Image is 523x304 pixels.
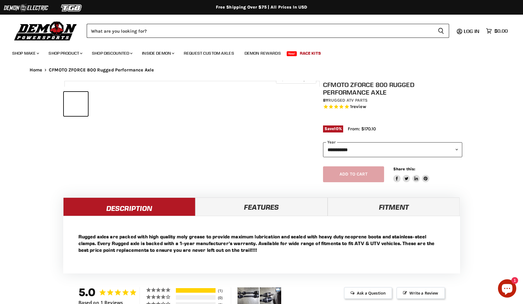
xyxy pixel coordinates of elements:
[87,24,449,38] form: Product
[64,92,88,116] button: CFMOTO ZFORCE 800 Rugged Performance Axle thumbnail
[116,92,140,116] button: CFMOTO ZFORCE 800 Rugged Performance Axle thumbnail
[464,28,479,34] span: Log in
[323,125,343,132] span: Save %
[78,233,445,253] p: Rugged axles are packed with high quality moly grease to provide maximum lubrication and sealed w...
[334,126,338,131] span: 10
[90,92,114,116] button: CFMOTO ZFORCE 800 Rugged Performance Axle thumbnail
[461,28,483,34] a: Log in
[49,67,154,73] span: CFMOTO ZFORCE 800 Rugged Performance Axle
[168,92,192,116] button: CFMOTO ZFORCE 800 Rugged Performance Axle thumbnail
[344,287,392,299] span: Ask a Question
[30,67,42,73] a: Home
[63,197,195,216] a: Description
[323,104,462,110] span: Rated 5.0 out of 5 stars 1 reviews
[496,279,518,299] inbox-online-store-chat: Shopify online store chat
[8,45,506,60] ul: Main menu
[350,104,366,110] span: 1 reviews
[137,47,178,60] a: Inside Demon
[8,47,43,60] a: Shop Make
[279,77,313,81] span: Click to expand
[328,98,368,103] a: Rugged ATV Parts
[78,286,96,299] strong: 5.0
[494,28,508,34] span: $0.00
[323,97,462,104] div: by
[433,24,449,38] button: Search
[295,47,325,60] a: Race Kits
[3,2,49,14] img: Demon Electric Logo 2
[179,47,239,60] a: Request Custom Axles
[328,197,460,216] a: Fitment
[393,167,415,171] span: Share this:
[240,47,285,60] a: Demon Rewards
[393,166,430,183] aside: Share this:
[397,287,445,299] span: Write a Review
[287,51,297,56] span: New!
[352,104,366,110] span: review
[146,287,175,292] div: 5 ★
[176,288,216,293] div: 5-Star Ratings
[87,24,433,38] input: Search
[323,81,462,96] h1: CFMOTO ZFORCE 800 Rugged Performance Axle
[176,288,216,293] div: 100%
[49,2,95,14] img: TGB Logo 2
[17,67,506,73] nav: Breadcrumbs
[220,92,244,116] button: CFMOTO ZFORCE 800 Rugged Performance Axle thumbnail
[216,288,229,293] div: 1
[87,47,136,60] a: Shop Discounted
[12,20,79,42] img: Demon Powersports
[194,92,218,116] button: CFMOTO ZFORCE 800 Rugged Performance Axle thumbnail
[17,5,506,10] div: Free Shipping Over $75 | All Prices In USD
[348,126,376,132] span: From: $170.10
[483,27,511,35] a: $0.00
[195,197,328,216] a: Features
[44,47,86,60] a: Shop Product
[142,92,166,116] button: CFMOTO ZFORCE 800 Rugged Performance Axle thumbnail
[323,142,462,157] select: year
